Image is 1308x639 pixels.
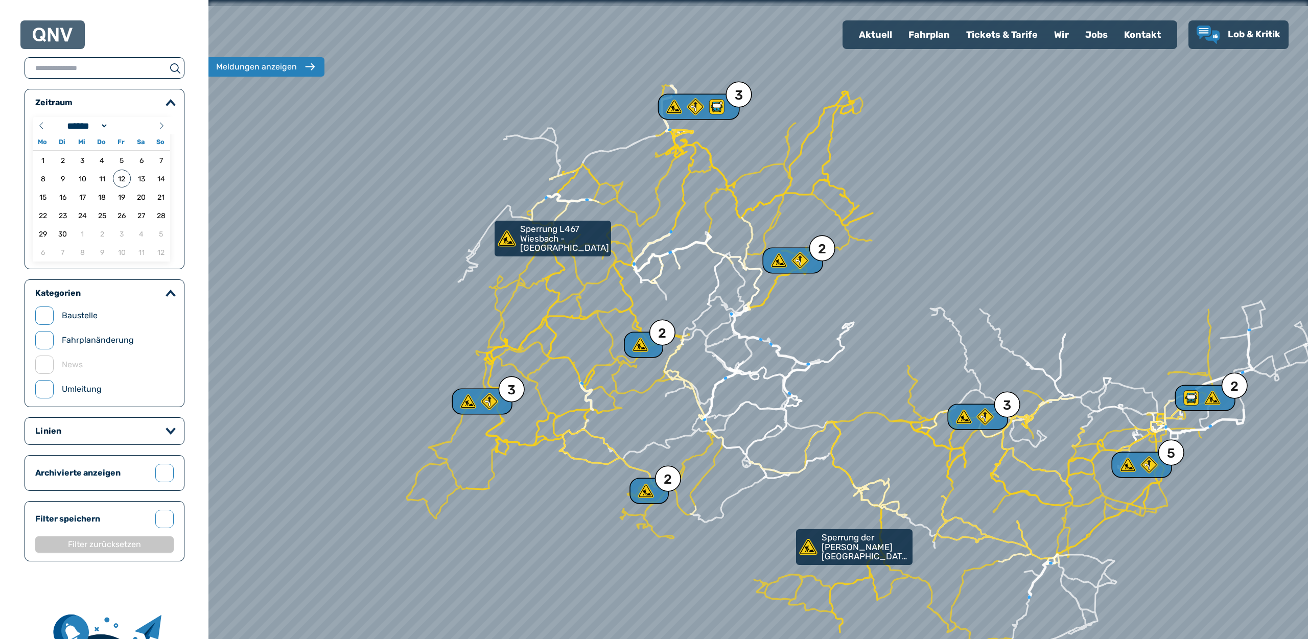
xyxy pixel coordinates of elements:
span: 21.09.2025 [152,188,170,206]
legend: Kategorien [35,288,81,298]
span: 17.09.2025 [74,188,91,206]
div: 3 [673,99,723,115]
label: Filter speichern [35,513,147,525]
span: 04.10.2025 [132,225,150,243]
span: 07.10.2025 [54,243,72,261]
div: 2 [818,243,826,256]
span: 03.09.2025 [74,151,91,169]
span: 19.09.2025 [113,188,131,206]
span: 10.10.2025 [113,243,131,261]
span: 30.09.2025 [54,225,72,243]
span: 09.09.2025 [54,170,72,187]
span: 10.09.2025 [74,170,91,187]
label: Archivierte anzeigen [35,467,147,479]
span: 27.09.2025 [132,206,150,224]
div: 5 [1167,447,1175,460]
span: 14.09.2025 [152,170,170,187]
p: Sperrung L467 Wiesbach - [GEOGRAPHIC_DATA] [520,224,609,253]
div: 3 [1003,399,1011,412]
a: Tickets & Tarife [958,21,1046,48]
select: Month [64,121,109,131]
span: 24.09.2025 [74,206,91,224]
img: QNV Logo [33,28,73,42]
label: Umleitung [62,383,102,395]
a: Sperrung L467 Wiesbach - [GEOGRAPHIC_DATA] [495,221,611,256]
span: 08.10.2025 [74,243,91,261]
span: 16.09.2025 [54,188,72,206]
legend: Linien [35,426,61,436]
div: 2 [664,473,672,486]
span: Mi [72,139,91,146]
span: 02.09.2025 [54,151,72,169]
span: 11.10.2025 [132,243,150,261]
span: So [151,139,170,146]
span: Lob & Kritik [1228,29,1280,40]
span: 18.09.2025 [93,188,111,206]
span: 03.10.2025 [113,225,131,243]
span: 20.09.2025 [132,188,150,206]
div: Meldungen anzeigen [216,61,297,73]
span: 12.09.2025 [113,170,131,187]
span: Fr [111,139,131,146]
span: 13.09.2025 [132,170,150,187]
span: 08.09.2025 [34,170,52,187]
div: 2 [631,337,655,353]
button: suchen [166,62,184,74]
div: 2 [1186,390,1223,406]
span: Di [52,139,72,146]
span: 23.09.2025 [54,206,72,224]
span: 29.09.2025 [34,225,52,243]
a: Jobs [1077,21,1116,48]
span: 01.09.2025 [34,151,52,169]
label: Fahrplanänderung [62,334,134,346]
div: 2 [774,252,810,269]
div: 3 [507,384,516,397]
input: Year [108,121,145,131]
a: Fahrplan [900,21,958,48]
div: 2 [1230,380,1239,393]
span: 09.10.2025 [93,243,111,261]
span: 01.10.2025 [74,225,91,243]
div: 3 [735,89,743,102]
div: 2 [637,483,660,499]
a: Sperrung der [PERSON_NAME][GEOGRAPHIC_DATA] in [GEOGRAPHIC_DATA] [796,529,913,565]
div: 5 [1123,457,1159,473]
a: QNV Logo [33,25,73,45]
span: 06.10.2025 [34,243,52,261]
span: 07.09.2025 [152,151,170,169]
span: 28.09.2025 [152,206,170,224]
span: 11.09.2025 [93,170,111,187]
a: Wir [1046,21,1077,48]
span: 12.10.2025 [152,243,170,261]
span: Mo [33,139,52,146]
span: 06.09.2025 [132,151,150,169]
span: 04.09.2025 [93,151,111,169]
span: 05.10.2025 [152,225,170,243]
legend: Zeitraum [35,98,73,108]
span: 26.09.2025 [113,206,131,224]
span: 05.09.2025 [113,151,131,169]
a: Aktuell [851,21,900,48]
span: 15.09.2025 [34,188,52,206]
div: Sperrung der [PERSON_NAME][GEOGRAPHIC_DATA] in [GEOGRAPHIC_DATA] [796,529,908,565]
p: Sperrung der [PERSON_NAME][GEOGRAPHIC_DATA] in [GEOGRAPHIC_DATA] [822,533,910,561]
div: 3 [463,393,500,410]
a: Kontakt [1116,21,1169,48]
a: Lob & Kritik [1197,26,1280,44]
div: 2 [658,327,666,340]
span: 25.09.2025 [93,206,111,224]
button: Meldungen anzeigen [206,57,324,77]
span: 22.09.2025 [34,206,52,224]
span: 02.10.2025 [93,225,111,243]
span: Sa [131,139,150,146]
label: Baustelle [62,310,98,322]
label: News [62,359,83,371]
div: 3 [959,409,995,425]
span: Do [91,139,111,146]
